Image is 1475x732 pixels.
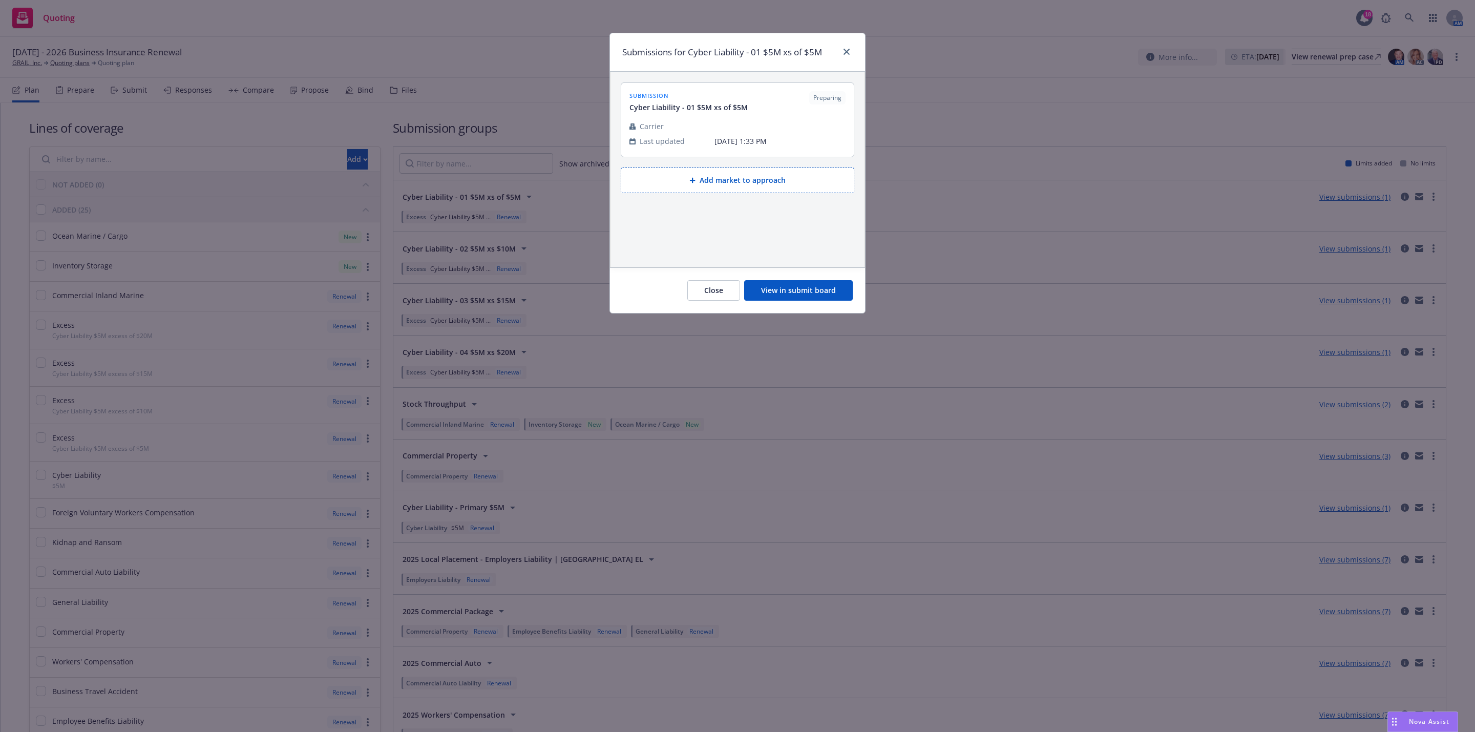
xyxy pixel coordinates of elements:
button: View in submit board [744,280,853,301]
span: [DATE] 1:33 PM [714,136,846,147]
span: Nova Assist [1409,717,1449,726]
span: Preparing [813,93,841,102]
span: Cyber Liability - 01 $5M xs of $5M [629,102,748,113]
div: Drag to move [1388,712,1401,731]
button: Close [687,280,740,301]
a: close [840,46,853,58]
h1: Submissions for Cyber Liability - 01 $5M xs of $5M [622,46,822,59]
span: Carrier [640,121,664,132]
span: submission [629,91,748,100]
button: Nova Assist [1387,712,1458,732]
span: Last updated [640,136,685,147]
button: Add market to approach [621,168,854,193]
